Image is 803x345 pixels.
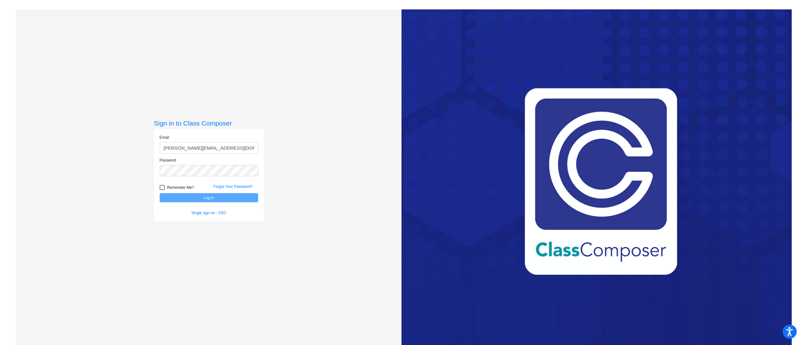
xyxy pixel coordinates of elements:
a: Single sign on - SSO [191,211,226,215]
label: Password [160,157,176,163]
a: Forgot Your Password? [214,184,253,189]
h3: Sign in to Class Composer [154,119,264,127]
label: Email [160,135,169,140]
span: Remember Me? [167,184,194,191]
button: Log In [160,193,258,202]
